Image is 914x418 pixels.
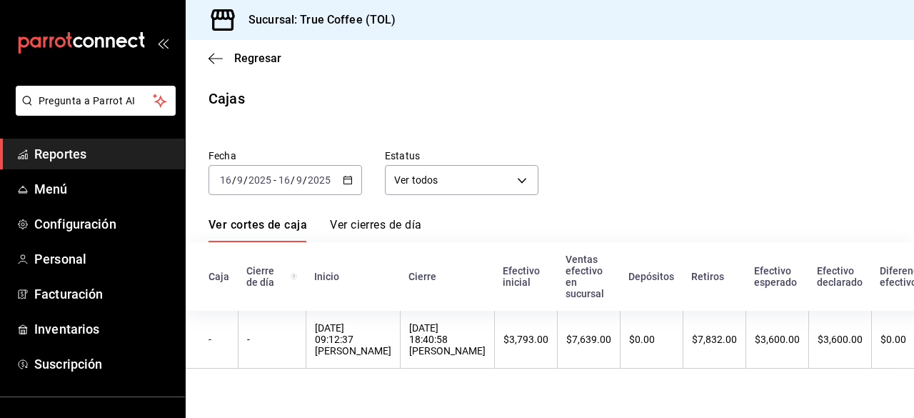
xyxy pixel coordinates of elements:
button: Pregunta a Parrot AI [16,86,176,116]
span: Suscripción [34,354,174,374]
input: -- [236,174,243,186]
div: Inicio [314,271,391,282]
div: - [247,334,297,345]
span: Regresar [234,51,281,65]
span: - [273,174,276,186]
span: Facturación [34,284,174,304]
span: Personal [34,249,174,269]
div: Efectivo declarado [817,265,863,288]
div: Ventas efectivo en sucursal [566,254,611,299]
input: ---- [248,174,272,186]
div: Caja [209,271,229,282]
div: $7,832.00 [692,334,737,345]
div: Cierre [408,271,486,282]
svg: El número de cierre de día es consecutivo y consolida todos los cortes de caja previos en un únic... [291,271,297,282]
div: [DATE] 09:12:37 [PERSON_NAME] [315,322,391,357]
div: Ver todos [385,165,538,195]
span: / [303,174,307,186]
div: $3,600.00 [755,334,800,345]
div: $0.00 [629,334,674,345]
div: $7,639.00 [566,334,611,345]
span: / [243,174,248,186]
input: -- [296,174,303,186]
span: / [291,174,295,186]
label: Estatus [385,151,538,161]
div: Efectivo esperado [754,265,800,288]
div: - [209,334,229,345]
div: Retiros [691,271,737,282]
label: Fecha [209,151,362,161]
span: Inventarios [34,319,174,339]
div: $3,793.00 [503,334,548,345]
a: Ver cortes de caja [209,218,307,242]
input: ---- [307,174,331,186]
div: [DATE] 18:40:58 [PERSON_NAME] [409,322,486,357]
div: $3,600.00 [818,334,863,345]
a: Ver cierres de día [330,218,421,242]
div: Depósitos [628,271,674,282]
div: Cierre de día [246,265,297,288]
button: open_drawer_menu [157,37,169,49]
span: Reportes [34,144,174,164]
span: Menú [34,179,174,199]
div: Cajas [209,88,245,109]
h3: Sucursal: True Coffee (TOL) [237,11,396,29]
input: -- [219,174,232,186]
span: Pregunta a Parrot AI [39,94,154,109]
a: Pregunta a Parrot AI [10,104,176,119]
div: navigation tabs [209,218,421,242]
span: / [232,174,236,186]
span: Configuración [34,214,174,234]
div: Efectivo inicial [503,265,548,288]
button: Regresar [209,51,281,65]
input: -- [278,174,291,186]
